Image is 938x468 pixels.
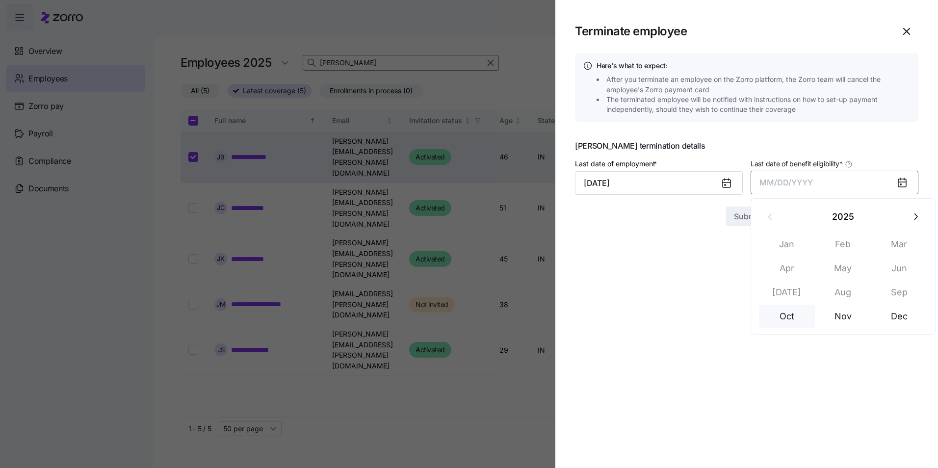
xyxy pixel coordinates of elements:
button: Aug [815,281,871,304]
h1: Terminate employee [575,24,887,39]
button: MM/DD/YYYY [751,171,918,194]
span: MM/DD/YYYY [759,178,813,187]
span: The terminated employee will be notified with instructions on how to set-up payment independently... [606,95,913,115]
button: Jan [759,233,815,256]
input: MM/DD/YYYY [575,171,743,195]
button: Feb [815,233,871,256]
button: Submit [726,207,768,226]
button: Nov [815,305,871,328]
label: Last date of employment [575,158,659,169]
button: Sep [871,281,927,304]
button: May [815,257,871,280]
button: Dec [871,305,927,328]
button: [DATE] [759,281,815,304]
button: 2025 [782,205,904,228]
h4: Here's what to expect: [597,61,911,71]
span: [PERSON_NAME] termination details [575,142,918,150]
button: Oct [759,305,815,328]
button: Mar [871,233,927,256]
button: Apr [759,257,815,280]
span: Last date of benefit eligibility * [751,159,843,169]
button: Jun [871,257,927,280]
span: After you terminate an employee on the Zorro platform, the Zorro team will cancel the employee's ... [606,75,913,95]
span: Submit [734,210,760,222]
